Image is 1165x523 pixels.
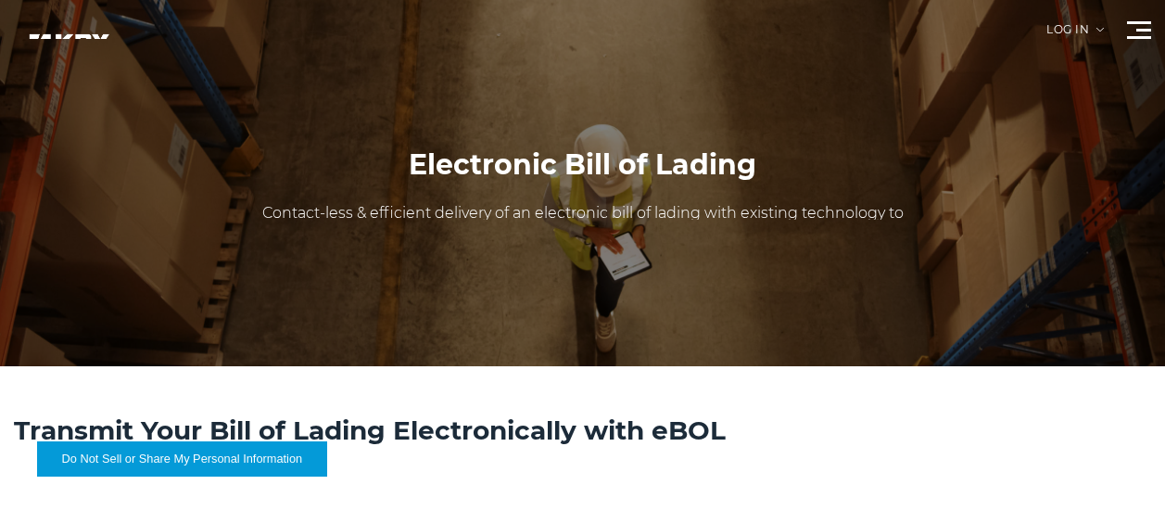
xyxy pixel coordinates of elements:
[14,413,1151,448] h2: Transmit Your Bill of Lading Electronically with eBOL
[260,202,905,247] p: Contact-less & efficient delivery of an electronic bill of lading with existing technology to avo...
[37,441,327,477] button: Do Not Sell or Share My Personal Information
[1096,28,1104,32] img: arrow
[1046,24,1104,49] div: Log in
[260,147,905,184] h1: Electronic Bill of Lading
[14,19,125,84] img: kbx logo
